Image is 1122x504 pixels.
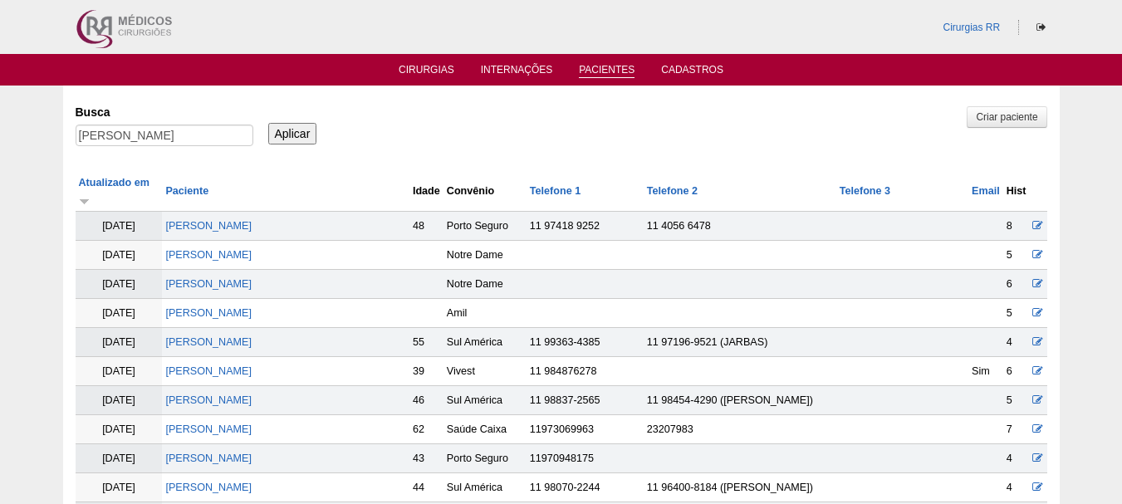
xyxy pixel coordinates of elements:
td: [DATE] [76,444,163,473]
a: Atualizado em [79,177,149,205]
td: 48 [409,212,443,241]
td: Porto Seguro [443,444,527,473]
td: 43 [409,444,443,473]
td: 4 [1003,473,1030,502]
td: 11 984876278 [527,357,644,386]
a: Cadastros [661,64,723,81]
td: [DATE] [76,270,163,299]
td: [DATE] [76,386,163,415]
td: 46 [409,386,443,415]
td: 5 [1003,241,1030,270]
td: Sim [968,357,1003,386]
td: 11973069963 [527,415,644,444]
a: [PERSON_NAME] [165,336,252,348]
a: Pacientes [579,64,634,78]
td: [DATE] [76,415,163,444]
td: [DATE] [76,357,163,386]
td: 11970948175 [527,444,644,473]
a: Criar paciente [967,106,1046,128]
td: Saúde Caixa [443,415,527,444]
td: Amil [443,299,527,328]
input: Digite os termos que você deseja procurar. [76,125,253,146]
a: Internações [481,64,553,81]
td: 5 [1003,386,1030,415]
td: 6 [1003,357,1030,386]
td: 11 97196-9521 (JARBAS) [644,328,836,357]
td: Vivest [443,357,527,386]
td: 11 97418 9252 [527,212,644,241]
td: 11 96400-8184 ([PERSON_NAME]) [644,473,836,502]
a: Telefone 2 [647,185,698,197]
a: Telefone 3 [840,185,890,197]
td: 11 98837-2565 [527,386,644,415]
a: [PERSON_NAME] [165,278,252,290]
td: 39 [409,357,443,386]
a: Paciente [165,185,208,197]
td: 4 [1003,328,1030,357]
td: 7 [1003,415,1030,444]
td: Sul América [443,328,527,357]
td: 4 [1003,444,1030,473]
a: [PERSON_NAME] [165,249,252,261]
td: [DATE] [76,473,163,502]
label: Busca [76,104,253,120]
td: 11 98454-4290 ([PERSON_NAME]) [644,386,836,415]
td: 6 [1003,270,1030,299]
td: Sul América [443,473,527,502]
td: [DATE] [76,299,163,328]
a: Telefone 1 [530,185,581,197]
td: 55 [409,328,443,357]
td: Porto Seguro [443,212,527,241]
a: [PERSON_NAME] [165,423,252,435]
td: [DATE] [76,328,163,357]
td: Notre Dame [443,270,527,299]
td: 5 [1003,299,1030,328]
td: Sul América [443,386,527,415]
a: [PERSON_NAME] [165,482,252,493]
td: 11 98070-2244 [527,473,644,502]
th: Convênio [443,171,527,212]
td: 11 99363-4385 [527,328,644,357]
a: [PERSON_NAME] [165,365,252,377]
th: Idade [409,171,443,212]
a: [PERSON_NAME] [165,394,252,406]
a: Cirurgias RR [943,22,1000,33]
td: [DATE] [76,241,163,270]
a: [PERSON_NAME] [165,453,252,464]
a: [PERSON_NAME] [165,220,252,232]
td: 11 4056 6478 [644,212,836,241]
a: [PERSON_NAME] [165,307,252,319]
td: Notre Dame [443,241,527,270]
input: Aplicar [268,123,317,144]
i: Sair [1036,22,1046,32]
th: Hist [1003,171,1030,212]
td: 23207983 [644,415,836,444]
a: Email [972,185,1000,197]
td: [DATE] [76,212,163,241]
td: 8 [1003,212,1030,241]
a: Cirurgias [399,64,454,81]
img: ordem crescente [79,195,90,206]
td: 62 [409,415,443,444]
td: 44 [409,473,443,502]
